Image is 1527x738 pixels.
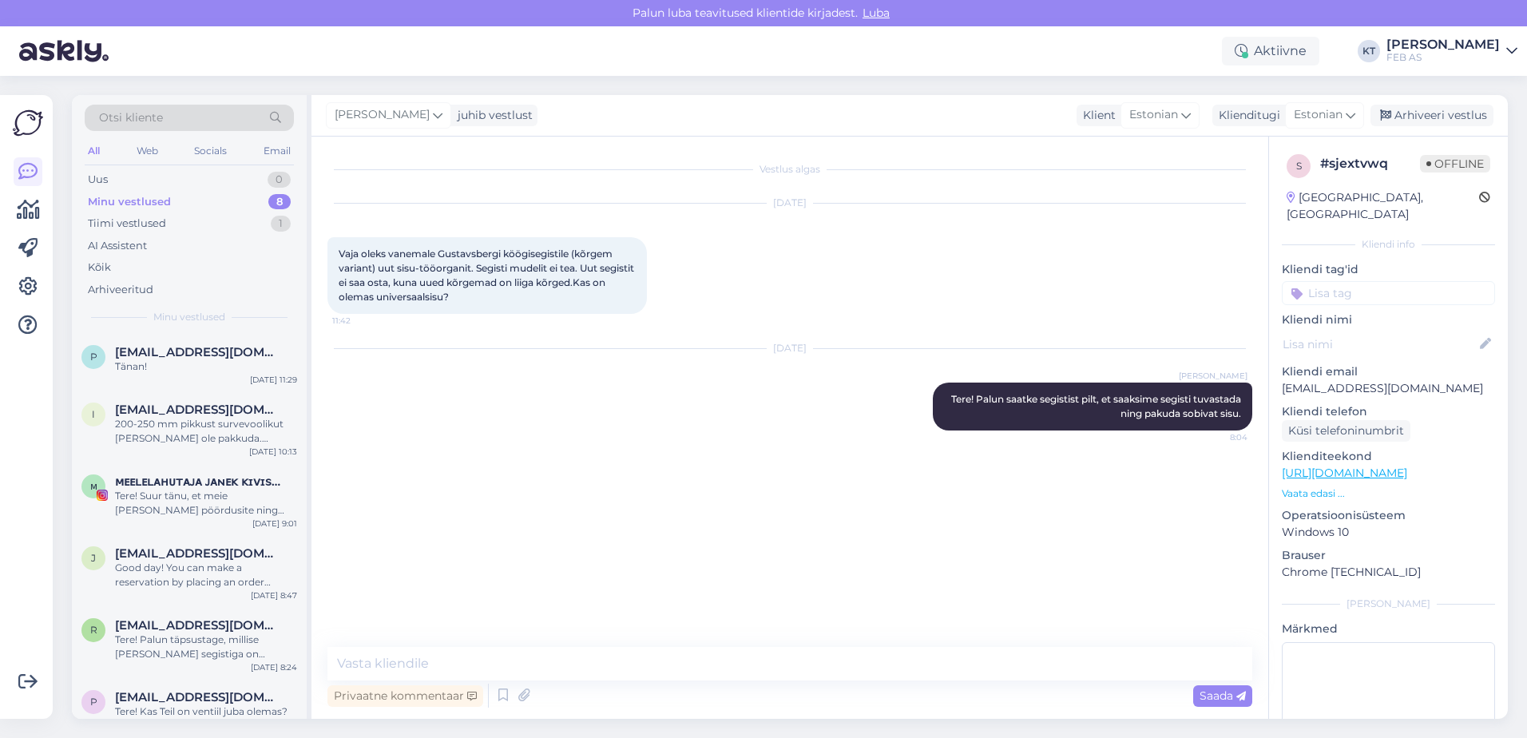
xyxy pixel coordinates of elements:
[951,393,1243,419] span: Tere! Palun saatke segistist pilt, et saaksime segisti tuvastada ning pakuda sobivat sisu.
[1200,688,1246,703] span: Saada
[1077,107,1116,124] div: Klient
[85,141,103,161] div: All
[13,108,43,138] img: Askly Logo
[327,685,483,707] div: Privaatne kommentaar
[260,141,294,161] div: Email
[91,552,96,564] span: j
[1282,564,1495,581] p: Chrome [TECHNICAL_ID]
[1283,335,1477,353] input: Lisa nimi
[451,107,533,124] div: juhib vestlust
[99,109,163,126] span: Otsi kliente
[1282,380,1495,397] p: [EMAIL_ADDRESS][DOMAIN_NAME]
[327,196,1252,210] div: [DATE]
[1294,106,1343,124] span: Estonian
[153,310,225,324] span: Minu vestlused
[88,282,153,298] div: Arhiveeritud
[115,403,281,417] span: info.3ap@gmail.com
[1287,189,1479,223] div: [GEOGRAPHIC_DATA], [GEOGRAPHIC_DATA]
[1282,403,1495,420] p: Kliendi telefon
[332,315,392,327] span: 11:42
[88,216,166,232] div: Tiimi vestlused
[115,474,281,489] span: ᴍᴇᴇʟᴇʟᴀʜᴜᴛᴀᴊᴀ ᴊᴀɴᴇᴋ ᴋɪᴠɪꜱᴀʟᴜ
[115,489,297,518] div: Tere! Suur tänu, et meie [PERSON_NAME] pöördusite ning oma ideed jagasite! Meil on hetkel turundu...
[1282,466,1407,480] a: [URL][DOMAIN_NAME]
[1370,105,1493,126] div: Arhiveeri vestlus
[1282,363,1495,380] p: Kliendi email
[1358,40,1380,62] div: KT
[115,618,281,633] span: ragnar.jaago1997@gmail.com
[1386,38,1517,64] a: [PERSON_NAME]FEB AS
[90,696,97,708] span: p
[268,194,291,210] div: 8
[1282,486,1495,501] p: Vaata edasi ...
[251,661,297,673] div: [DATE] 8:24
[92,408,95,420] span: i
[115,704,297,719] div: Tere! Kas Teil on ventiil juba olemas?
[88,260,111,276] div: Kõik
[250,374,297,386] div: [DATE] 11:29
[327,341,1252,355] div: [DATE]
[1282,547,1495,564] p: Brauser
[133,141,161,161] div: Web
[115,633,297,661] div: Tere! Palun täpsustage, millise [PERSON_NAME] segistiga on täpsemalt tegu?
[1282,311,1495,328] p: Kliendi nimi
[335,106,430,124] span: [PERSON_NAME]
[1282,524,1495,541] p: Windows 10
[88,172,108,188] div: Uus
[1296,160,1302,172] span: s
[1282,281,1495,305] input: Lisa tag
[115,546,281,561] span: justparadise5@gmail.com
[191,141,230,161] div: Socials
[1282,507,1495,524] p: Operatsioonisüsteem
[90,351,97,363] span: p
[271,216,291,232] div: 1
[858,6,894,20] span: Luba
[1420,155,1490,173] span: Offline
[1386,51,1500,64] div: FEB AS
[1188,431,1247,443] span: 8:04
[1282,448,1495,465] p: Klienditeekond
[115,359,297,374] div: Tänan!
[115,417,297,446] div: 200-250 mm pikkust survevoolikut [PERSON_NAME] ole pakkuda. Pakkuda oleks 300 mm 1/2"sk ja 3/8" s...
[90,480,97,492] span: ᴍ
[1386,38,1500,51] div: [PERSON_NAME]
[115,690,281,704] span: pia.varik@outlook.com
[327,162,1252,177] div: Vestlus algas
[1282,237,1495,252] div: Kliendi info
[1282,420,1410,442] div: Küsi telefoninumbrit
[251,589,297,601] div: [DATE] 8:47
[90,624,97,636] span: r
[1282,597,1495,611] div: [PERSON_NAME]
[1282,621,1495,637] p: Märkmed
[1179,370,1247,382] span: [PERSON_NAME]
[339,248,637,303] span: Vaja oleks vanemale Gustavsbergi köögisegistile (kõrgem variant) uut sisu-tööorganit. Segisti mud...
[88,194,171,210] div: Minu vestlused
[1320,154,1420,173] div: # sjextvwq
[1222,37,1319,65] div: Aktiivne
[115,345,281,359] span: pullerits@gmail.com
[1212,107,1280,124] div: Klienditugi
[115,561,297,589] div: Good day! You can make a reservation by placing an order through the online store and selecting a...
[1129,106,1178,124] span: Estonian
[88,238,147,254] div: AI Assistent
[268,172,291,188] div: 0
[249,446,297,458] div: [DATE] 10:13
[1282,261,1495,278] p: Kliendi tag'id
[252,518,297,530] div: [DATE] 9:01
